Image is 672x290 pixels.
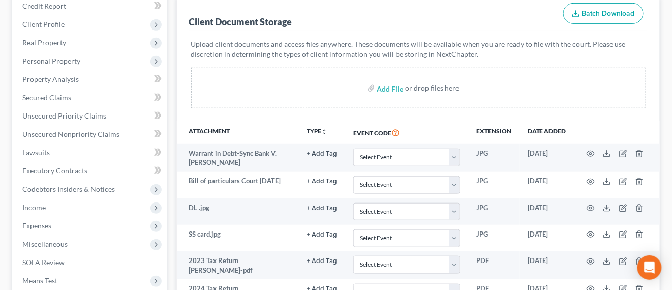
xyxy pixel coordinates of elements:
[22,276,57,285] span: Means Test
[307,229,337,239] a: + Add Tag
[520,121,574,144] th: Date added
[22,20,65,28] span: Client Profile
[468,121,520,144] th: Extension
[22,258,65,267] span: SOFA Review
[468,172,520,198] td: JPG
[520,251,574,279] td: [DATE]
[14,70,167,89] a: Property Analysis
[14,125,167,143] a: Unsecured Nonpriority Claims
[14,162,167,180] a: Executory Contracts
[177,144,299,172] td: Warrant in Debt-Sync Bank V. [PERSON_NAME]
[307,205,337,212] button: + Add Tag
[177,121,299,144] th: Attachment
[22,130,119,138] span: Unsecured Nonpriority Claims
[307,203,337,213] a: + Add Tag
[520,225,574,251] td: [DATE]
[582,9,635,18] span: Batch Download
[468,225,520,251] td: JPG
[468,251,520,279] td: PDF
[14,143,167,162] a: Lawsuits
[637,255,662,280] div: Open Intercom Messenger
[22,166,87,175] span: Executory Contracts
[177,172,299,198] td: Bill of particulars Court [DATE]
[406,83,460,93] div: or drop files here
[177,198,299,225] td: DL .jpg
[22,2,66,10] span: Credit Report
[22,111,106,120] span: Unsecured Priority Claims
[307,128,327,135] button: TYPEunfold_more
[307,231,337,238] button: + Add Tag
[22,148,50,157] span: Lawsuits
[563,3,644,24] button: Batch Download
[14,107,167,125] a: Unsecured Priority Claims
[22,221,51,230] span: Expenses
[468,198,520,225] td: JPG
[177,225,299,251] td: SS card.jpg
[14,253,167,272] a: SOFA Review
[520,144,574,172] td: [DATE]
[321,129,327,135] i: unfold_more
[345,121,468,144] th: Event Code
[520,198,574,225] td: [DATE]
[191,39,646,60] p: Upload client documents and access files anywhere. These documents will be available when you are...
[22,203,46,212] span: Income
[307,149,337,158] a: + Add Tag
[468,144,520,172] td: JPG
[14,89,167,107] a: Secured Claims
[307,178,337,185] button: + Add Tag
[22,240,68,248] span: Miscellaneous
[22,93,71,102] span: Secured Claims
[22,75,79,83] span: Property Analysis
[520,172,574,198] td: [DATE]
[177,251,299,279] td: 2023 Tax Return [PERSON_NAME]-pdf
[307,256,337,266] a: + Add Tag
[22,185,115,193] span: Codebtors Insiders & Notices
[307,258,337,265] button: + Add Tag
[22,56,80,65] span: Personal Property
[22,38,66,47] span: Real Property
[307,151,337,157] button: + Add Tag
[189,16,292,28] div: Client Document Storage
[307,176,337,186] a: + Add Tag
